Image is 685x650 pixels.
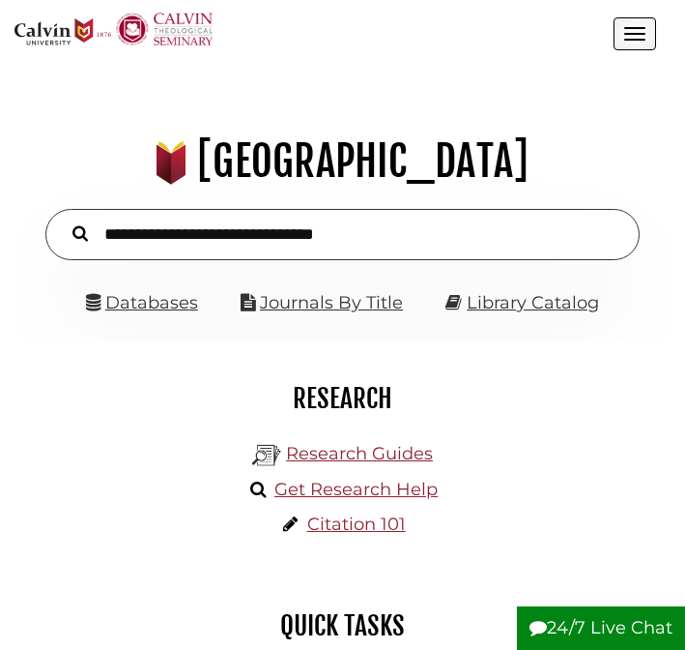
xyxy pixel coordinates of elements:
[467,292,599,313] a: Library Catalog
[86,292,198,313] a: Databases
[307,514,406,535] a: Citation 101
[29,382,656,415] h2: Research
[116,13,213,45] img: Calvin Theological Seminary
[252,441,281,470] img: Hekman Library Logo
[260,292,403,313] a: Journals By Title
[286,443,433,464] a: Research Guides
[63,221,98,245] button: Search
[29,609,656,642] h2: Quick Tasks
[72,225,88,243] i: Search
[25,135,661,188] h1: [GEOGRAPHIC_DATA]
[274,479,438,500] a: Get Research Help
[614,17,656,50] button: Open the menu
